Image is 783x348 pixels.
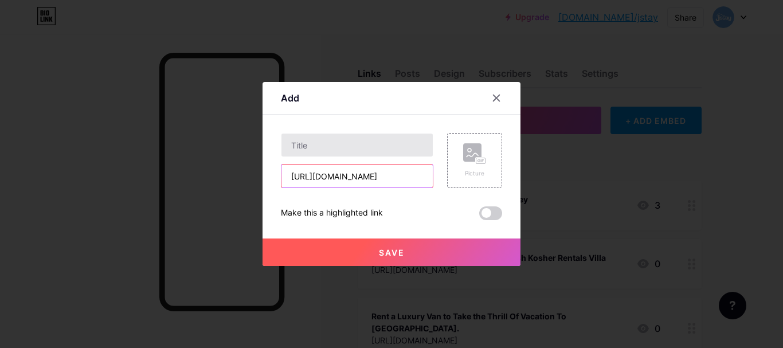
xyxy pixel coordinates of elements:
[463,169,486,178] div: Picture
[379,248,405,257] span: Save
[281,134,433,157] input: Title
[263,238,520,266] button: Save
[281,165,433,187] input: URL
[281,206,383,220] div: Make this a highlighted link
[281,91,299,105] div: Add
